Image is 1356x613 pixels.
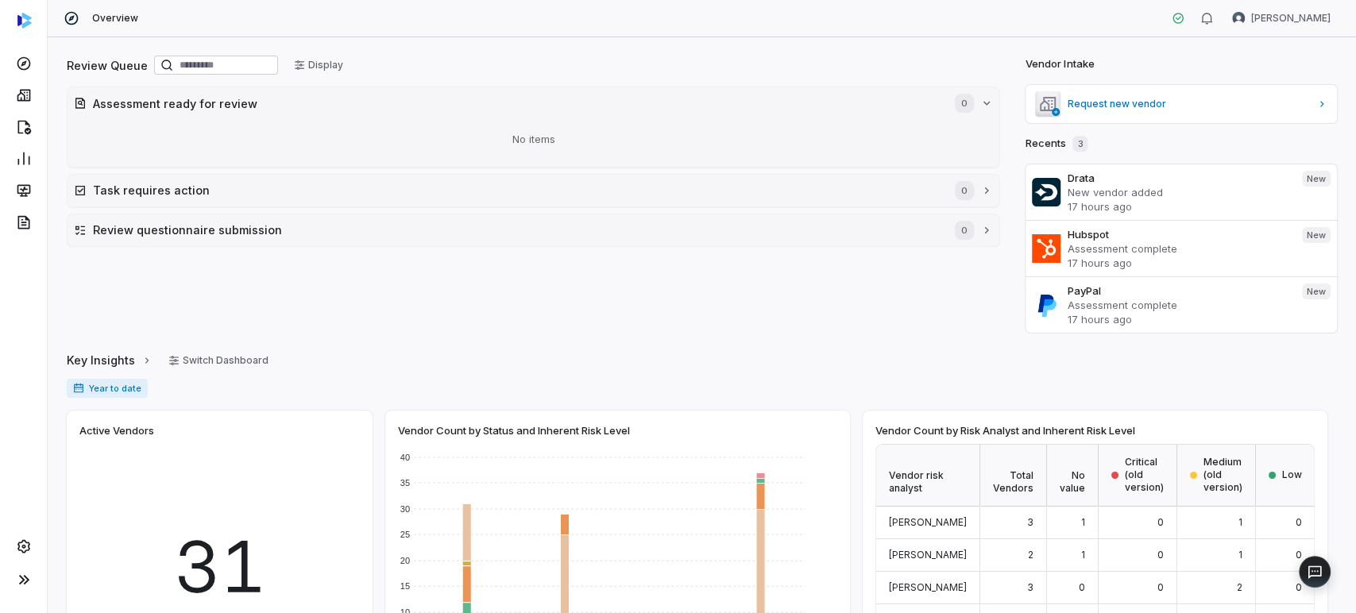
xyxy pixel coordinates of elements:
[1072,136,1088,152] span: 3
[1067,283,1289,298] h3: PayPal
[1081,549,1085,561] span: 1
[1232,12,1245,25] img: Hailey Nicholson avatar
[1026,164,1337,220] a: DrataNew vendor added17 hours agoNew
[1251,12,1331,25] span: [PERSON_NAME]
[1067,312,1289,326] p: 17 hours ago
[1028,549,1033,561] span: 2
[1296,581,1302,593] span: 0
[400,530,410,539] text: 25
[1067,256,1289,270] p: 17 hours ago
[1027,516,1033,528] span: 3
[68,87,999,119] button: Assessment ready for review0
[400,581,410,591] text: 15
[400,453,410,462] text: 40
[1223,6,1340,30] button: Hailey Nicholson avatar[PERSON_NAME]
[1067,171,1289,185] h3: Drata
[1238,516,1242,528] span: 1
[17,13,32,29] img: svg%3e
[398,423,630,438] span: Vendor Count by Status and Inherent Risk Level
[980,445,1047,507] div: Total Vendors
[1203,456,1242,494] span: Medium (old version)
[955,221,974,240] span: 0
[1079,581,1085,593] span: 0
[889,549,967,561] span: [PERSON_NAME]
[93,95,939,112] h2: Assessment ready for review
[67,344,153,377] a: Key Insights
[1237,581,1242,593] span: 2
[67,352,135,368] span: Key Insights
[400,478,410,488] text: 35
[1026,276,1337,333] a: PayPalAssessment complete17 hours agoNew
[1026,136,1088,152] h2: Recents
[1282,468,1302,481] span: Low
[67,57,148,74] h2: Review Queue
[1238,549,1242,561] span: 1
[1026,56,1094,72] h2: Vendor Intake
[1081,516,1085,528] span: 1
[1067,298,1289,312] p: Assessment complete
[79,423,154,438] span: Active Vendors
[1157,549,1164,561] span: 0
[1026,85,1337,123] a: Request new vendor
[73,383,84,394] svg: Date range for report
[955,94,974,113] span: 0
[1067,241,1289,256] p: Assessment complete
[1157,581,1164,593] span: 0
[68,214,999,246] button: Review questionnaire submission0
[67,379,148,398] span: Year to date
[93,222,939,238] h2: Review questionnaire submission
[1067,98,1310,110] span: Request new vendor
[1296,549,1302,561] span: 0
[400,504,410,514] text: 30
[955,181,974,200] span: 0
[1302,283,1331,299] span: New
[1047,445,1099,507] div: No value
[62,344,157,377] button: Key Insights
[1067,227,1289,241] h3: Hubspot
[92,12,138,25] span: Overview
[1067,199,1289,214] p: 17 hours ago
[1026,220,1337,276] a: HubspotAssessment complete17 hours agoNew
[93,182,939,199] h2: Task requires action
[1067,185,1289,199] p: New vendor added
[1302,171,1331,187] span: New
[1157,516,1164,528] span: 0
[876,445,980,507] div: Vendor risk analyst
[1027,581,1033,593] span: 3
[889,516,967,528] span: [PERSON_NAME]
[284,53,353,77] button: Display
[68,175,999,206] button: Task requires action0
[400,556,410,565] text: 20
[74,119,993,160] div: No items
[1302,227,1331,243] span: New
[875,423,1135,438] span: Vendor Count by Risk Analyst and Inherent Risk Level
[159,349,278,372] button: Switch Dashboard
[1296,516,1302,528] span: 0
[1125,456,1164,494] span: Critical (old version)
[889,581,967,593] span: [PERSON_NAME]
